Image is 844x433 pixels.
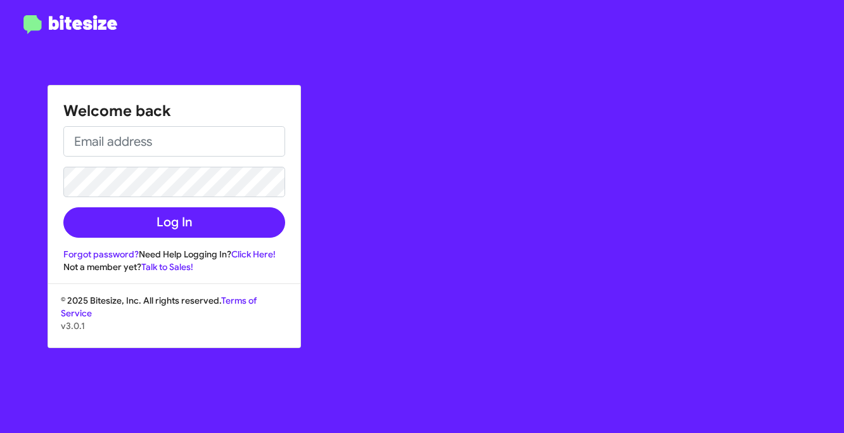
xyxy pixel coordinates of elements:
div: © 2025 Bitesize, Inc. All rights reserved. [48,294,300,347]
input: Email address [63,126,285,157]
a: Click Here! [231,249,276,260]
h1: Welcome back [63,101,285,121]
button: Log In [63,207,285,238]
p: v3.0.1 [61,320,288,332]
div: Need Help Logging In? [63,248,285,261]
div: Not a member yet? [63,261,285,273]
a: Forgot password? [63,249,139,260]
a: Talk to Sales! [141,261,193,273]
